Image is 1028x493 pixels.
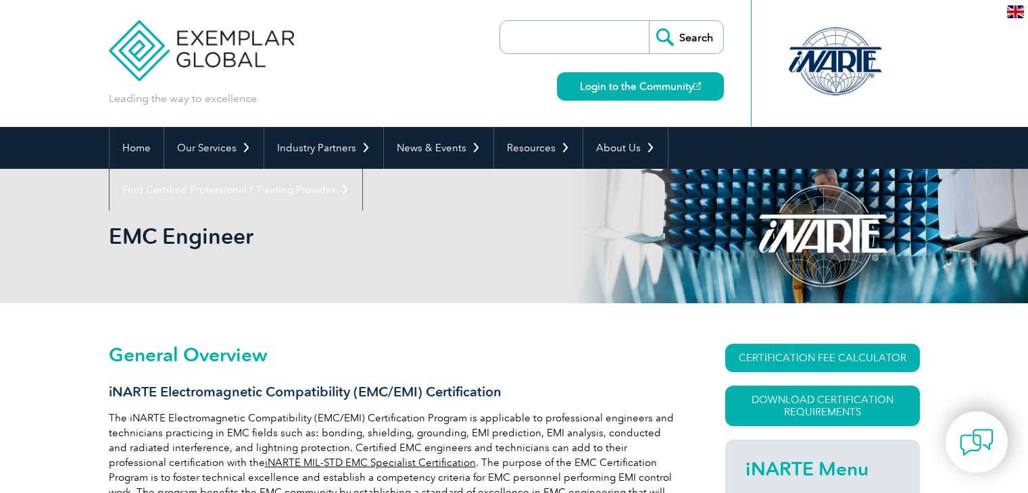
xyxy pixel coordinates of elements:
img: en [1007,5,1024,18]
a: Our Services [164,127,264,169]
a: Industry Partners [264,127,383,169]
h1: EMC Engineer [109,223,628,249]
a: Resources [494,127,583,169]
input: Search [649,21,723,53]
a: iNARTE MIL-STD EMC Specialist Certification [265,457,476,469]
a: Login to the Community [557,72,724,101]
a: CERTIFICATION FEE CALCULATOR [725,344,920,372]
h2: iNARTE Menu [745,458,900,479]
img: contact-chat.png [960,425,994,459]
p: Leading the way to excellence [109,91,257,106]
a: Find Certified Professional / Training Provider [109,169,362,211]
a: Download Certification Requirements [725,386,920,426]
h3: iNARTE Electromagnetic Compatibility (EMC/EMI) Certification [109,384,677,400]
a: Home [109,127,164,169]
a: News & Events [384,127,493,169]
a: About Us [583,127,668,169]
img: open_square.png [693,82,701,90]
h2: General Overview [109,344,677,365]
